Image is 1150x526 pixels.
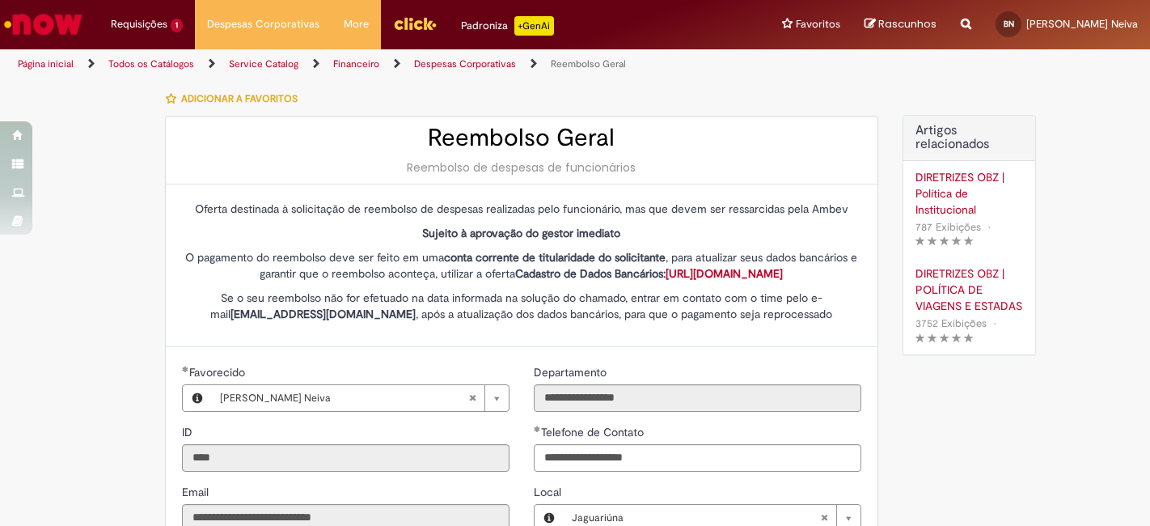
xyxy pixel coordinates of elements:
[460,385,484,411] abbr: Limpar campo Favorecido
[12,49,755,79] ul: Trilhas de página
[229,57,298,70] a: Service Catalog
[207,16,319,32] span: Despesas Corporativas
[230,307,416,321] strong: [EMAIL_ADDRESS][DOMAIN_NAME]
[344,16,369,32] span: More
[165,82,307,116] button: Adicionar a Favoritos
[666,266,783,281] a: [URL][DOMAIN_NAME]
[534,364,610,380] label: Somente leitura - Departamento
[796,16,840,32] span: Favoritos
[182,366,189,372] span: Obrigatório Preenchido
[515,266,783,281] strong: Cadastro de Dados Bancários:
[984,216,994,238] span: •
[182,484,212,500] label: Somente leitura - Email
[534,444,861,472] input: Telefone de Contato
[393,11,437,36] img: click_logo_yellow_360x200.png
[171,19,183,32] span: 1
[220,385,468,411] span: [PERSON_NAME] Neiva
[182,201,861,217] p: Oferta destinada à solicitação de reembolso de despesas realizadas pelo funcionário, mas que deve...
[534,426,541,432] span: Obrigatório Preenchido
[182,485,212,499] span: Somente leitura - Email
[333,57,379,70] a: Financeiro
[541,425,647,439] span: Telefone de Contato
[182,159,861,176] div: Reembolso de despesas de funcionários
[182,249,861,282] p: O pagamento do reembolso deve ser feito em uma , para atualizar seus dados bancários e garantir q...
[212,385,509,411] a: [PERSON_NAME] NeivaLimpar campo Favorecido
[182,290,861,322] p: Se o seu reembolso não for efetuado na data informada na solução do chamado, entrar em contato co...
[182,424,196,440] label: Somente leitura - ID
[189,365,248,380] span: Necessários - Favorecido
[865,17,936,32] a: Rascunhos
[183,385,212,411] button: Favorecido, Visualizar este registro Brenda Tinoco Neiva
[534,365,610,380] span: Somente leitura - Departamento
[422,226,620,240] strong: Sujeito à aprovação do gestor imediato
[111,16,167,32] span: Requisições
[18,57,74,70] a: Página inicial
[1026,17,1138,31] span: [PERSON_NAME] Neiva
[915,124,1023,152] h3: Artigos relacionados
[182,425,196,439] span: Somente leitura - ID
[1004,19,1014,29] span: BN
[414,57,516,70] a: Despesas Corporativas
[181,92,298,105] span: Adicionar a Favoritos
[182,444,509,472] input: ID
[444,250,666,265] strong: conta corrente de titularidade do solicitante
[915,220,981,234] span: 787 Exibições
[461,16,554,36] div: Padroniza
[182,125,861,151] h2: Reembolso Geral
[108,57,194,70] a: Todos os Catálogos
[990,312,1000,334] span: •
[878,16,936,32] span: Rascunhos
[551,57,626,70] a: Reembolso Geral
[2,8,85,40] img: ServiceNow
[915,265,1023,314] a: DIRETRIZES OBZ | POLÍTICA DE VIAGENS E ESTADAS
[534,384,861,412] input: Departamento
[534,485,564,499] span: Local
[514,16,554,36] p: +GenAi
[915,316,987,330] span: 3752 Exibições
[915,169,1023,218] a: DIRETRIZES OBZ | Política de Institucional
